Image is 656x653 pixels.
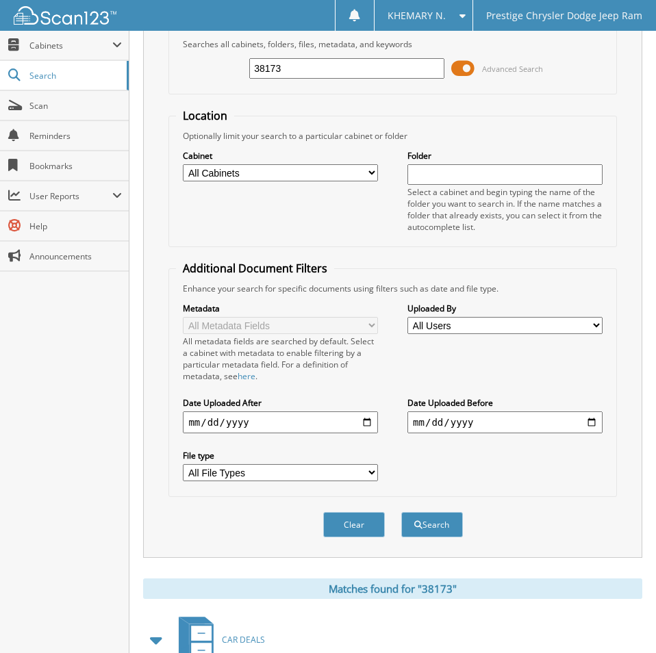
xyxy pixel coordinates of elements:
[176,130,609,142] div: Optionally limit your search to a particular cabinet or folder
[407,150,602,162] label: Folder
[29,220,122,232] span: Help
[29,130,122,142] span: Reminders
[143,578,642,599] div: Matches found for "38173"
[29,251,122,262] span: Announcements
[183,450,377,461] label: File type
[14,6,116,25] img: scan123-logo-white.svg
[183,411,377,433] input: start
[407,397,602,409] label: Date Uploaded Before
[29,190,112,202] span: User Reports
[29,70,120,81] span: Search
[401,512,463,537] button: Search
[486,12,642,20] span: Prestige Chrysler Dodge Jeep Ram
[183,150,377,162] label: Cabinet
[176,261,334,276] legend: Additional Document Filters
[407,411,602,433] input: end
[323,512,385,537] button: Clear
[176,108,234,123] legend: Location
[388,12,446,20] span: KHEMARY N.
[176,38,609,50] div: Searches all cabinets, folders, files, metadata, and keywords
[29,100,122,112] span: Scan
[183,335,377,382] div: All metadata fields are searched by default. Select a cabinet with metadata to enable filtering b...
[222,634,265,645] span: CAR DEALS
[238,370,255,382] a: here
[407,186,602,233] div: Select a cabinet and begin typing the name of the folder you want to search in. If the name match...
[176,283,609,294] div: Enhance your search for specific documents using filters such as date and file type.
[183,303,377,314] label: Metadata
[588,587,656,653] iframe: Chat Widget
[29,160,122,172] span: Bookmarks
[482,64,543,74] span: Advanced Search
[183,397,377,409] label: Date Uploaded After
[407,303,602,314] label: Uploaded By
[29,40,112,51] span: Cabinets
